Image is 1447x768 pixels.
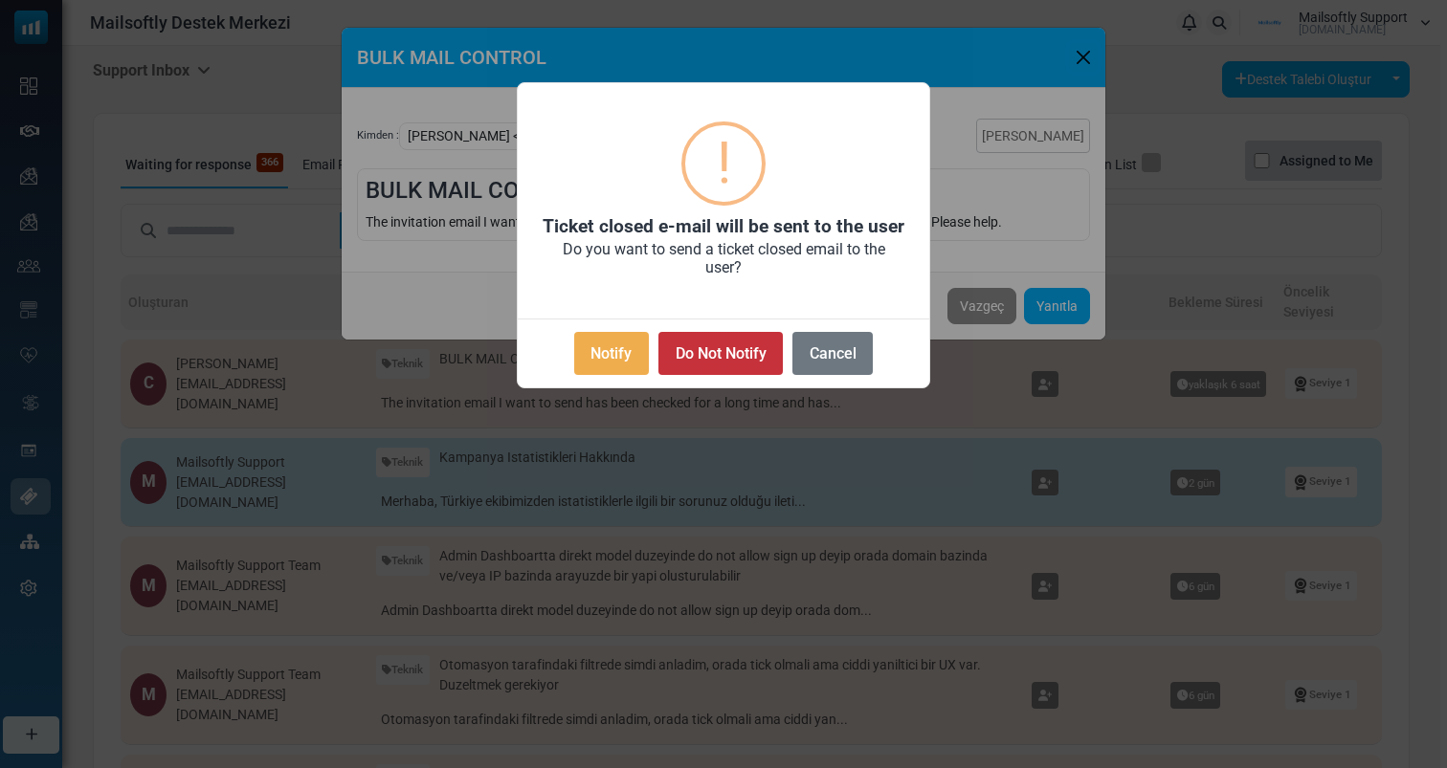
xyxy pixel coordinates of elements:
div: Do you want to send a ticket closed email to the user? [518,237,929,299]
h2: Ticket closed e-mail will be sent to the user [518,215,929,237]
button: Cancel [792,332,873,375]
button: Notify [574,332,649,375]
button: Do Not Notify [658,332,783,375]
div: ! [717,125,731,202]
